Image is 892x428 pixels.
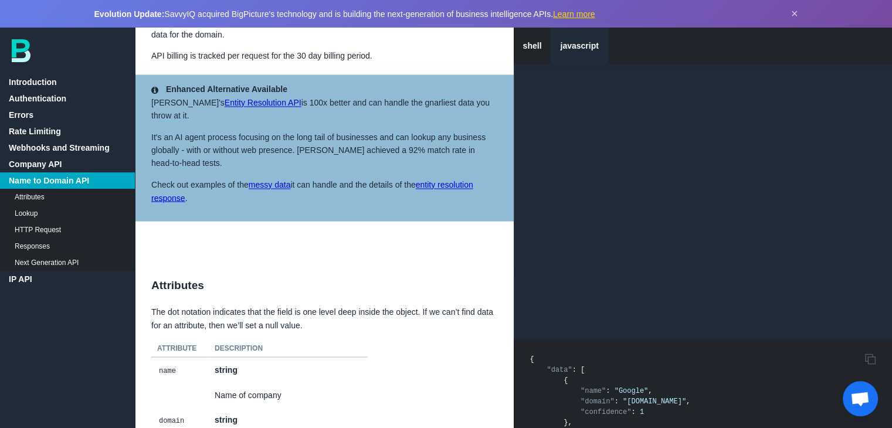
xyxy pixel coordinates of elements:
[615,386,649,395] span: "Google"
[166,84,287,94] strong: Enhanced Alternative Available
[151,96,497,123] p: [PERSON_NAME]'s is 100x better and can handle the gnarliest data you throw at it.
[94,9,595,19] span: SavvyIQ acquired BigPicture's technology and is building the next-generation of business intellig...
[623,397,686,405] span: "[DOMAIN_NAME]"
[151,131,497,170] p: It's an AI agent process focusing on the long tail of businesses and can lookup any business glob...
[157,415,186,426] code: domain
[615,397,619,405] span: :
[581,407,631,416] span: "confidence"
[514,28,551,64] a: shell
[157,365,178,376] code: name
[209,339,368,357] th: Description
[581,365,585,373] span: [
[843,381,878,416] a: Open chat
[209,382,368,407] td: Name of company
[94,9,165,19] strong: Evolution Update:
[225,98,301,107] a: Entity Resolution API
[151,178,497,205] p: Check out examples of the it can handle and the details of the .
[547,365,572,373] span: "data"
[12,39,30,62] img: bp-logo-B-teal.svg
[135,305,514,331] p: The dot notation indicates that the field is one level deep inside the object. If we can’t find d...
[640,407,644,416] span: 1
[553,9,595,19] a: Learn more
[564,418,572,426] span: },
[648,386,652,395] span: ,
[135,49,514,62] p: API billing is tracked per request for the 30 day billing period.
[791,7,798,21] button: Dismiss announcement
[631,407,635,416] span: :
[564,376,568,384] span: {
[215,365,238,374] strong: string
[135,266,514,305] h2: Attributes
[215,415,238,424] strong: string
[530,355,534,363] span: {
[572,365,576,373] span: :
[581,386,606,395] span: "name"
[249,180,291,189] a: messy data
[606,386,610,395] span: :
[151,339,209,357] th: Attribute
[551,28,608,64] a: javascript
[581,397,615,405] span: "domain"
[686,397,690,405] span: ,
